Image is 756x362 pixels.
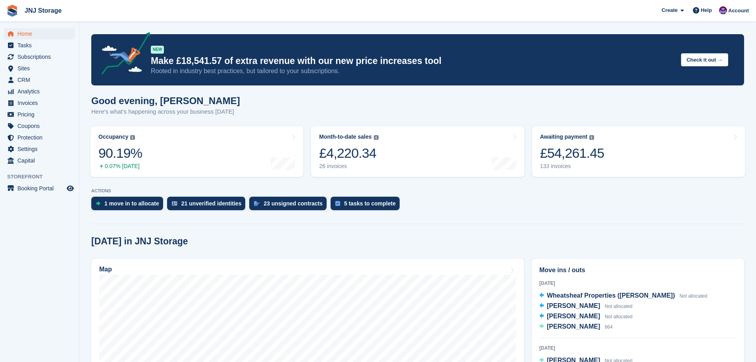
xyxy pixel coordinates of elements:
[6,5,18,17] img: stora-icon-8386f47178a22dfd0bd8f6a31ec36ba5ce8667c1dd55bd0f319d3a0aa187defe.svg
[98,145,142,161] div: 90.19%
[4,132,75,143] a: menu
[4,143,75,155] a: menu
[344,200,396,207] div: 5 tasks to complete
[17,86,65,97] span: Analytics
[319,163,378,170] div: 26 invoices
[167,197,250,214] a: 21 unverified identities
[311,126,524,177] a: Month-to-date sales £4,220.34 26 invoices
[17,143,65,155] span: Settings
[96,201,100,206] img: move_ins_to_allocate_icon-fdf77a2bb77ea45bf5b3d319d69a93e2d87916cf1d5bf7949dd705db3b84f3ca.svg
[540,145,604,161] div: £54,261.45
[91,188,744,194] p: ACTIONS
[17,109,65,120] span: Pricing
[130,135,135,140] img: icon-info-grey-7440780725fd019a000dd9b08b2336e03edf1995a4989e88bcd33f0948082b44.svg
[17,28,65,39] span: Home
[4,40,75,51] a: menu
[605,304,633,309] span: Not allocated
[605,314,633,319] span: Not allocated
[264,200,323,207] div: 23 unsigned contracts
[539,322,613,332] a: [PERSON_NAME] 664
[249,197,331,214] a: 23 unsigned contracts
[605,324,613,330] span: 664
[719,6,727,14] img: Jonathan Scrase
[4,51,75,62] a: menu
[539,345,737,352] div: [DATE]
[679,293,707,299] span: Not allocated
[374,135,379,140] img: icon-info-grey-7440780725fd019a000dd9b08b2336e03edf1995a4989e88bcd33f0948082b44.svg
[547,313,600,319] span: [PERSON_NAME]
[91,236,188,247] h2: [DATE] in JNJ Storage
[98,163,142,170] div: 0.07% [DATE]
[21,4,65,17] a: JNJ Storage
[547,292,675,299] span: Wheatsheaf Properties ([PERSON_NAME])
[95,32,150,77] img: price-adjustments-announcement-icon-8257ccfd72463d97f412b2fc003d46551f7dbcb40ab6d574587a9cd5c0d94...
[151,46,164,54] div: NEW
[4,155,75,166] a: menu
[532,126,745,177] a: Awaiting payment £54,261.45 133 invoices
[91,107,240,116] p: Here's what's happening across your business [DATE]
[539,265,737,275] h2: Move ins / outs
[98,134,128,140] div: Occupancy
[17,120,65,132] span: Coupons
[91,95,240,106] h1: Good evening, [PERSON_NAME]
[17,97,65,108] span: Invoices
[17,40,65,51] span: Tasks
[589,135,594,140] img: icon-info-grey-7440780725fd019a000dd9b08b2336e03edf1995a4989e88bcd33f0948082b44.svg
[4,97,75,108] a: menu
[4,86,75,97] a: menu
[681,53,728,66] button: Check it out →
[335,201,340,206] img: task-75834270c22a3079a89374b754ae025e5fb1db73e45f91037f5363f120a921f8.svg
[17,74,65,85] span: CRM
[547,323,600,330] span: [PERSON_NAME]
[90,126,303,177] a: Occupancy 90.19% 0.07% [DATE]
[4,74,75,85] a: menu
[540,163,604,170] div: 133 invoices
[104,200,159,207] div: 1 move in to allocate
[540,134,588,140] div: Awaiting payment
[17,51,65,62] span: Subscriptions
[181,200,242,207] div: 21 unverified identities
[4,109,75,120] a: menu
[319,145,378,161] div: £4,220.34
[662,6,677,14] span: Create
[99,266,112,273] h2: Map
[17,63,65,74] span: Sites
[539,280,737,287] div: [DATE]
[319,134,371,140] div: Month-to-date sales
[17,183,65,194] span: Booking Portal
[539,312,633,322] a: [PERSON_NAME] Not allocated
[17,155,65,166] span: Capital
[151,55,675,67] p: Make £18,541.57 of extra revenue with our new price increases tool
[539,301,633,312] a: [PERSON_NAME] Not allocated
[547,302,600,309] span: [PERSON_NAME]
[151,67,675,75] p: Rooted in industry best practices, but tailored to your subscriptions.
[172,201,177,206] img: verify_identity-adf6edd0f0f0b5bbfe63781bf79b02c33cf7c696d77639b501bdc392416b5a36.svg
[4,183,75,194] a: menu
[7,173,79,181] span: Storefront
[17,132,65,143] span: Protection
[65,184,75,193] a: Preview store
[539,291,707,301] a: Wheatsheaf Properties ([PERSON_NAME]) Not allocated
[331,197,404,214] a: 5 tasks to complete
[91,197,167,214] a: 1 move in to allocate
[728,7,749,15] span: Account
[254,201,260,206] img: contract_signature_icon-13c848040528278c33f63329250d36e43548de30e8caae1d1a13099fd9432cc5.svg
[701,6,712,14] span: Help
[4,120,75,132] a: menu
[4,63,75,74] a: menu
[4,28,75,39] a: menu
